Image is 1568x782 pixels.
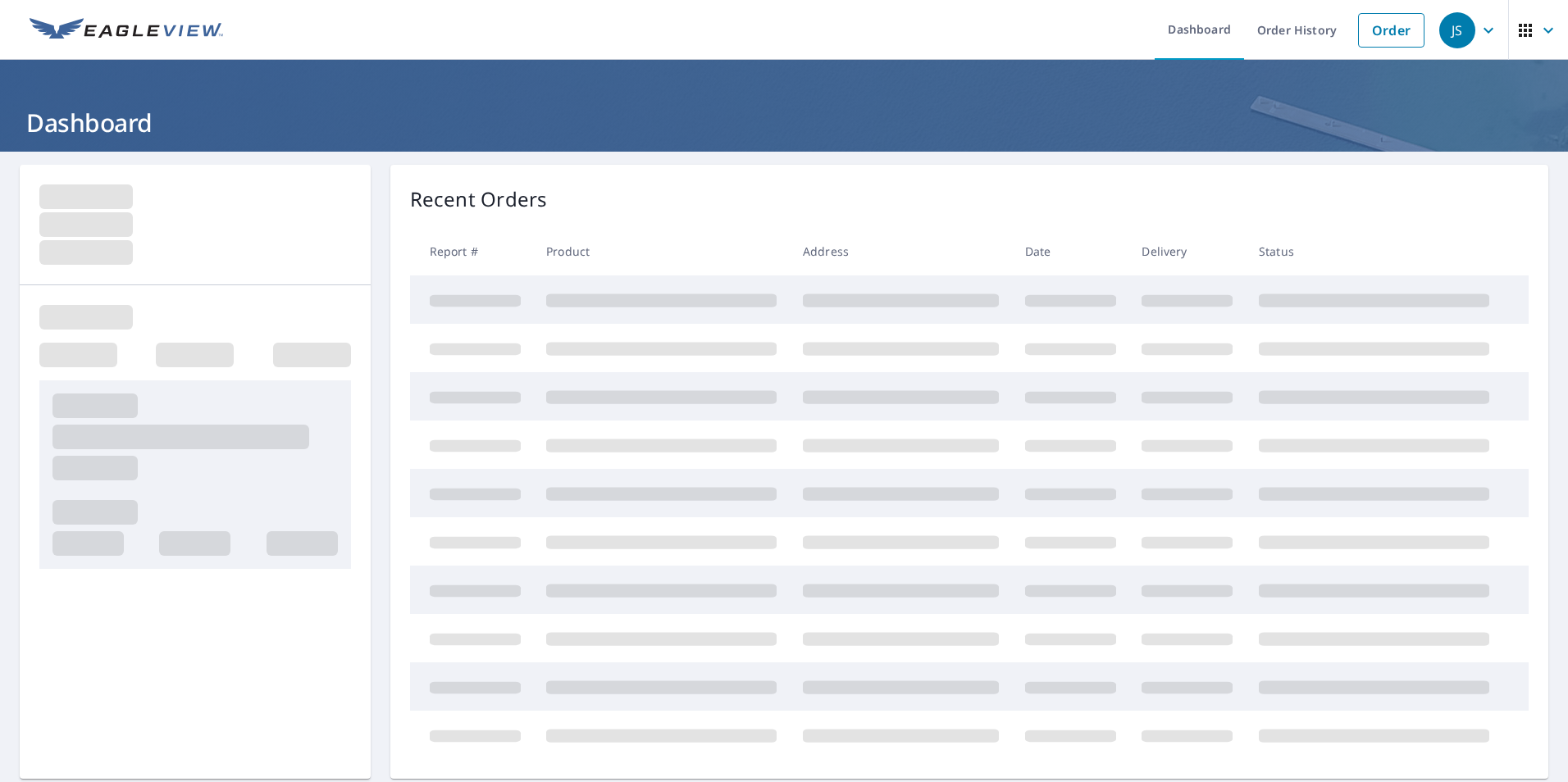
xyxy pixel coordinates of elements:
img: EV Logo [30,18,223,43]
h1: Dashboard [20,106,1548,139]
p: Recent Orders [410,184,548,214]
th: Status [1246,227,1502,275]
th: Delivery [1128,227,1246,275]
div: JS [1439,12,1475,48]
th: Address [790,227,1012,275]
th: Date [1012,227,1129,275]
th: Product [533,227,790,275]
a: Order [1358,13,1424,48]
th: Report # [410,227,534,275]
